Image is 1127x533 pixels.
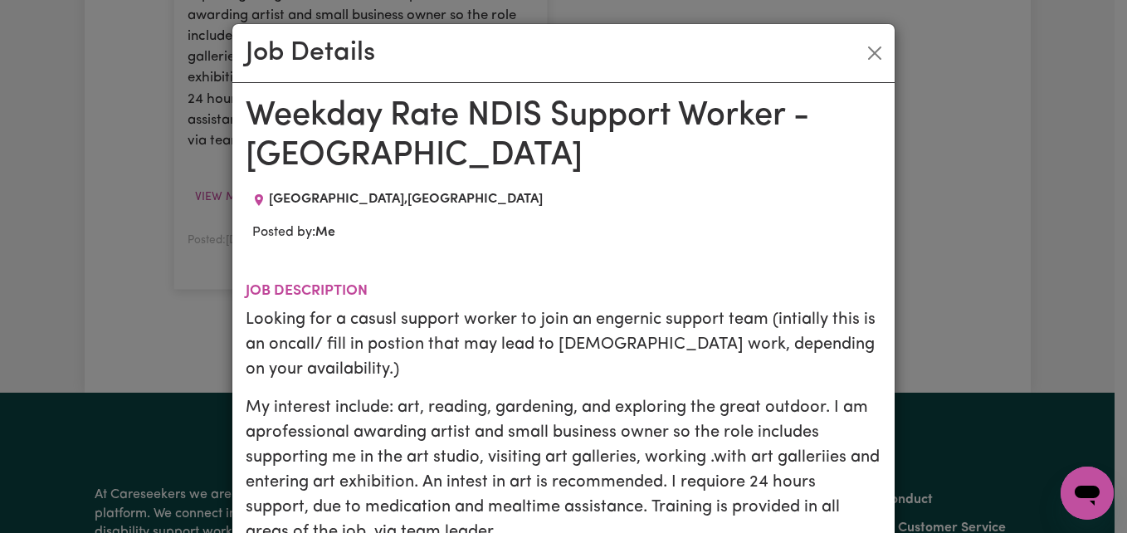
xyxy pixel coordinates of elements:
p: Looking for a casusl support worker to join an engernic support team (intially this is an oncall/... [246,307,881,382]
b: Me [315,226,335,239]
div: Job location: NORTH IPSWICH, Queensland [246,189,549,209]
span: [GEOGRAPHIC_DATA] , [GEOGRAPHIC_DATA] [269,193,543,206]
h2: Job description [246,282,881,300]
iframe: Button to launch messaging window [1061,467,1114,520]
span: Posted by: [252,226,335,239]
button: Close [861,40,888,66]
h2: Job Details [246,37,375,69]
h1: Weekday Rate NDIS Support Worker - [GEOGRAPHIC_DATA] [246,96,881,176]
